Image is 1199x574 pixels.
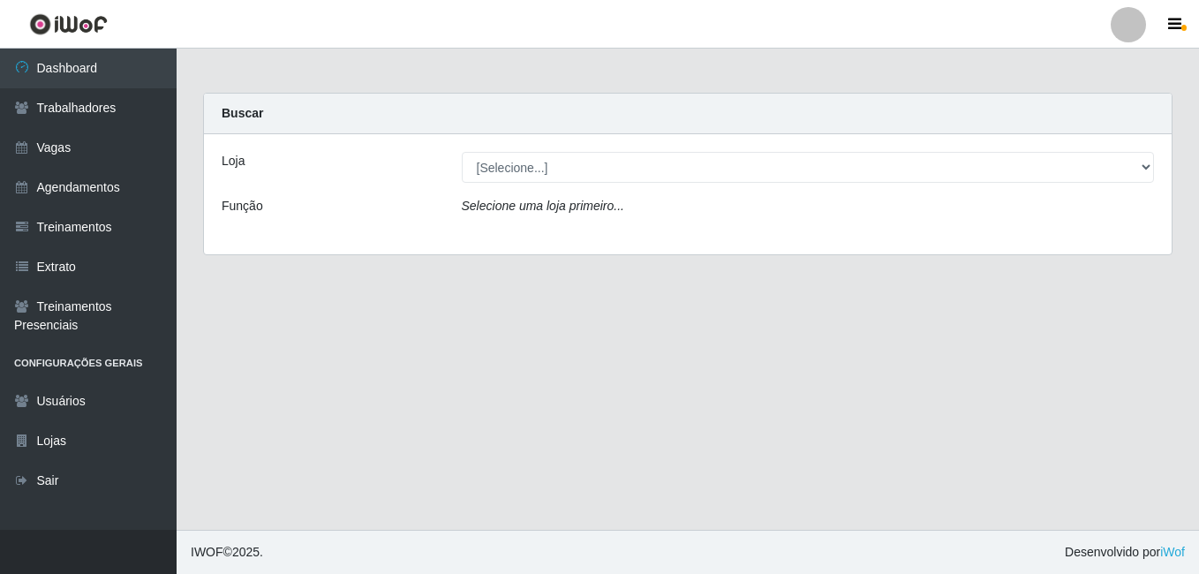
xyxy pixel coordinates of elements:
[222,152,245,170] label: Loja
[462,199,624,213] i: Selecione uma loja primeiro...
[191,543,263,562] span: © 2025 .
[1160,545,1185,559] a: iWof
[222,106,263,120] strong: Buscar
[29,13,108,35] img: CoreUI Logo
[1065,543,1185,562] span: Desenvolvido por
[222,197,263,215] label: Função
[191,545,223,559] span: IWOF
